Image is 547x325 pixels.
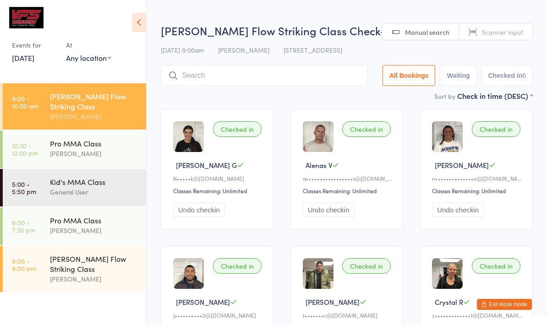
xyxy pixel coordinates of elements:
[3,246,146,292] a: 8:00 -9:00 pm[PERSON_NAME] Flow Striking Class[PERSON_NAME]
[12,219,35,233] time: 6:00 - 7:30 pm
[213,121,262,137] div: Checked in
[218,45,269,54] span: [PERSON_NAME]
[50,111,138,122] div: [PERSON_NAME]
[432,203,484,217] button: Undo checkin
[50,91,138,111] div: [PERSON_NAME] Flow Striking Class
[50,187,138,197] div: General User
[432,258,463,289] img: image1732546490.png
[477,299,532,310] button: Exit kiosk mode
[306,160,332,170] span: Alenas V
[3,130,146,168] a: 10:30 -12:00 pmPro MMA Class[PERSON_NAME]
[173,203,225,217] button: Undo checkin
[432,174,523,182] div: n••••••••••••••o@[DOMAIN_NAME]
[432,121,463,152] img: image1642436217.png
[9,7,44,28] img: VFS Academy
[12,142,38,157] time: 10:30 - 12:00 pm
[50,138,138,148] div: Pro MMA Class
[176,297,230,307] span: [PERSON_NAME]
[50,274,138,284] div: [PERSON_NAME]
[482,27,523,37] span: Scanner input
[383,65,436,86] button: All Bookings
[303,121,334,152] img: image1654562287.png
[432,311,523,319] div: c•••••••••••••1@[DOMAIN_NAME]
[435,160,489,170] span: [PERSON_NAME]
[50,177,138,187] div: Kid's MMA Class
[50,215,138,225] div: Pro MMA Class
[342,258,391,274] div: Checked in
[522,72,526,79] div: 6
[173,187,264,195] div: Classes Remaining: Unlimited
[173,258,204,289] img: image1635951899.png
[457,91,533,101] div: Check in time (DESC)
[440,65,476,86] button: Waiting
[435,297,463,307] span: Crystal R
[12,180,36,195] time: 5:00 - 5:50 pm
[472,121,520,137] div: Checked in
[434,92,455,101] label: Sort by
[432,187,523,195] div: Classes Remaining: Unlimited
[284,45,342,54] span: [STREET_ADDRESS]
[66,53,111,63] div: Any location
[3,169,146,206] a: 5:00 -5:50 pmKid's MMA ClassGeneral User
[481,65,533,86] button: Checked in6
[342,121,391,137] div: Checked in
[472,258,520,274] div: Checked in
[161,65,367,86] input: Search
[12,38,57,53] div: Events for
[306,297,360,307] span: [PERSON_NAME]
[3,207,146,245] a: 6:00 -7:30 pmPro MMA Class[PERSON_NAME]
[303,258,334,289] img: image1730769762.png
[176,160,237,170] span: [PERSON_NAME] G
[213,258,262,274] div: Checked in
[303,311,394,319] div: t•••••••c@[DOMAIN_NAME]
[50,254,138,274] div: [PERSON_NAME] Flow Striking Class
[12,95,38,109] time: 9:00 - 10:00 am
[173,174,264,182] div: N•••••k@[DOMAIN_NAME]
[50,225,138,236] div: [PERSON_NAME]
[12,53,34,63] a: [DATE]
[173,121,204,152] img: image1626190242.png
[161,45,204,54] span: [DATE] 9:00am
[303,174,394,182] div: a•••••••••••••••••s@[DOMAIN_NAME]
[173,311,264,319] div: J••••••••••0@[DOMAIN_NAME]
[66,38,111,53] div: At
[3,83,146,130] a: 9:00 -10:00 am[PERSON_NAME] Flow Striking Class[PERSON_NAME]
[50,148,138,159] div: [PERSON_NAME]
[161,23,533,38] h2: [PERSON_NAME] Flow Striking Class Check-in
[303,203,355,217] button: Undo checkin
[12,257,36,272] time: 8:00 - 9:00 pm
[303,187,394,195] div: Classes Remaining: Unlimited
[405,27,449,37] span: Manual search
